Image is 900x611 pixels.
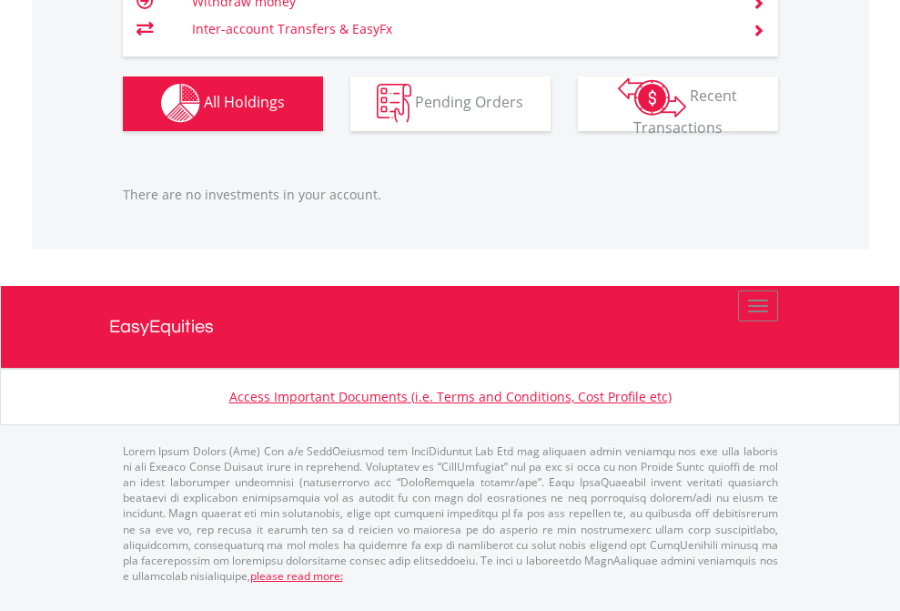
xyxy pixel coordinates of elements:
button: Pending Orders [350,76,551,131]
p: There are no investments in your account. [123,186,778,204]
span: All Holdings [204,92,285,112]
a: please read more: [250,568,343,584]
td: Inter-account Transfers & EasyFx [192,15,730,43]
img: pending_instructions-wht.png [377,84,411,123]
button: All Holdings [123,76,323,131]
img: holdings-wht.png [161,84,200,123]
span: Pending Orders [415,92,523,112]
a: Access Important Documents (i.e. Terms and Conditions, Cost Profile etc) [229,388,672,405]
img: transactions-zar-wht.png [618,77,686,117]
span: Recent Transactions [633,86,738,137]
p: Lorem Ipsum Dolors (Ame) Con a/e SeddOeiusmod tem InciDiduntut Lab Etd mag aliquaen admin veniamq... [123,443,778,584]
a: EasyEquities [109,286,792,368]
button: Recent Transactions [578,76,778,131]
